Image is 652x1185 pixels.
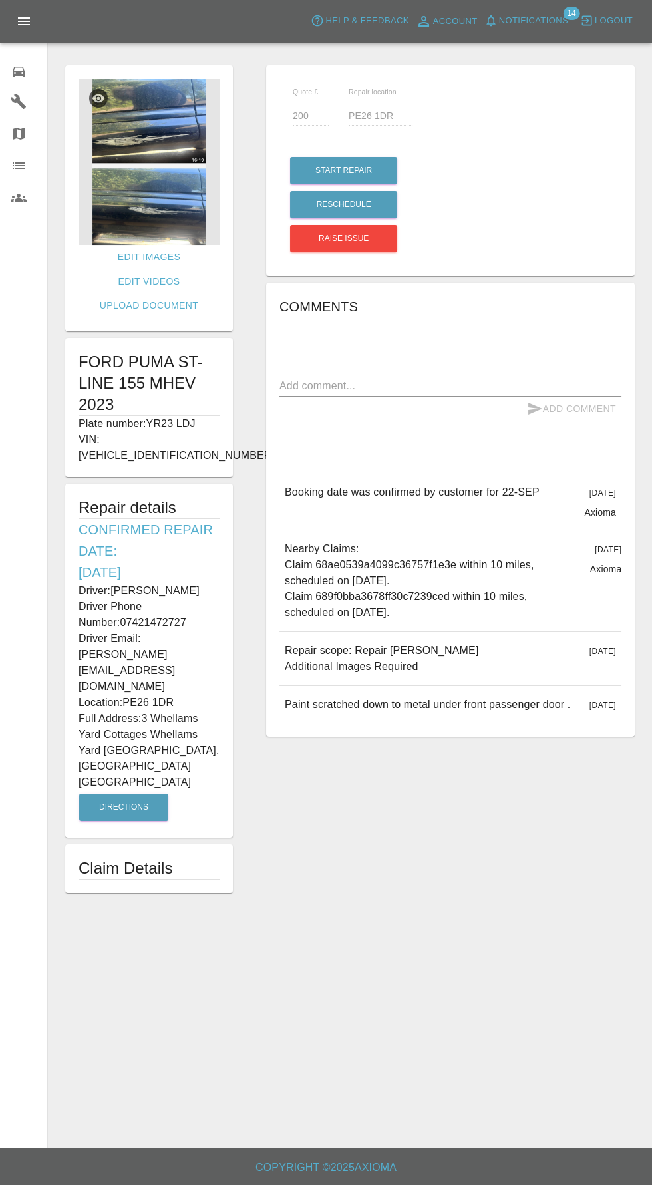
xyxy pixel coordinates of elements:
span: [DATE] [589,701,616,710]
span: Account [433,14,478,29]
h5: Repair details [79,497,220,518]
p: Repair scope: Repair [PERSON_NAME] Additional Images Required [285,643,478,675]
p: Nearby Claims: Claim 68ae0539a4099c36757f1e3e within 10 miles, scheduled on [DATE]. Claim 689f0bb... [285,541,579,621]
button: Directions [79,794,168,821]
p: Location: PE26 1DR [79,695,220,711]
span: [DATE] [589,647,616,656]
h6: Confirmed Repair Date: [DATE] [79,519,220,583]
p: VIN: [VEHICLE_IDENTIFICATION_NUMBER] [79,432,220,464]
span: 14 [563,7,579,20]
p: Axioma [584,506,616,519]
a: Upload Document [94,293,204,318]
p: Driver Email: [PERSON_NAME][EMAIL_ADDRESS][DOMAIN_NAME] [79,631,220,695]
span: [DATE] [589,488,616,498]
img: 01d79aae-bccd-4177-9ed4-e3921150986a [79,79,220,245]
span: Logout [595,13,633,29]
h6: Comments [279,296,621,317]
h1: Claim Details [79,858,220,879]
span: Repair location [349,88,397,96]
p: Paint scratched down to metal under front passenger door . [285,697,570,713]
p: Booking date was confirmed by customer for 22-SEP [285,484,540,500]
span: Notifications [499,13,568,29]
button: Open drawer [8,5,40,37]
p: Plate number: YR23 LDJ [79,416,220,432]
p: Driver Phone Number: 07421472727 [79,599,220,631]
span: Help & Feedback [325,13,408,29]
a: Edit Images [112,245,186,269]
p: Full Address: 3 Whellams Yard Cottages Whellams Yard [GEOGRAPHIC_DATA], [GEOGRAPHIC_DATA] [GEOGRA... [79,711,220,790]
a: Account [412,11,481,32]
button: Help & Feedback [307,11,412,31]
button: Reschedule [290,191,397,218]
button: Raise issue [290,225,397,252]
h1: FORD PUMA ST-LINE 155 MHEV 2023 [79,351,220,415]
button: Start Repair [290,157,397,184]
span: Quote £ [293,88,318,96]
h6: Copyright © 2025 Axioma [11,1158,641,1177]
p: Driver: [PERSON_NAME] [79,583,220,599]
button: Notifications [481,11,571,31]
p: Axioma [590,562,622,576]
button: Logout [577,11,636,31]
a: Edit Videos [113,269,186,294]
span: [DATE] [595,545,621,554]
